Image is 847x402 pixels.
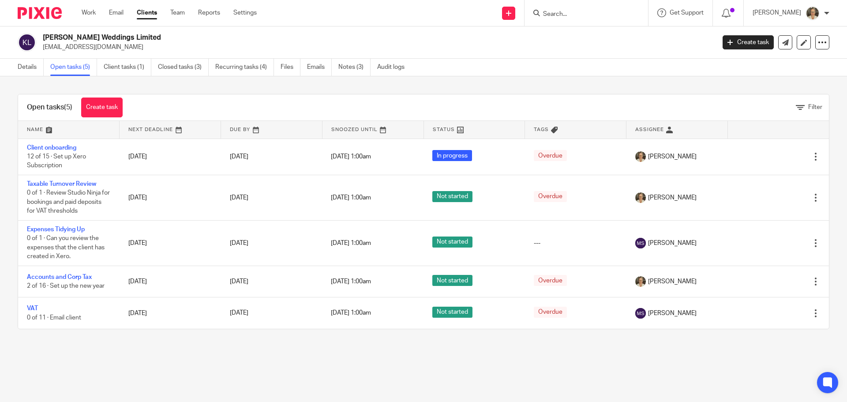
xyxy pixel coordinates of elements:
span: Overdue [534,191,567,202]
span: [DATE] 1:00am [331,310,371,316]
span: Not started [432,191,472,202]
img: Pete%20with%20glasses.jpg [635,151,646,162]
span: 0 of 11 · Email client [27,315,81,321]
a: Client onboarding [27,145,76,151]
a: Clients [137,8,157,17]
a: Details [18,59,44,76]
span: [DATE] [230,240,248,246]
span: 12 of 15 · Set up Xero Subscription [27,154,86,169]
span: Not started [432,237,472,248]
a: Create task [81,98,123,117]
span: Status [433,127,455,132]
span: [PERSON_NAME] [648,239,697,248]
div: --- [534,239,618,248]
span: Not started [432,307,472,318]
a: Create task [723,35,774,49]
span: Tags [534,127,549,132]
span: [PERSON_NAME] [648,193,697,202]
span: 0 of 1 · Can you review the expenses that the client has created in Xero. [27,236,105,260]
h2: [PERSON_NAME] Weddings Limited [43,33,576,42]
a: Team [170,8,185,17]
a: Recurring tasks (4) [215,59,274,76]
span: [PERSON_NAME] [648,309,697,318]
a: Accounts and Corp Tax [27,274,92,280]
a: Taxable Turnover Review [27,181,96,187]
span: Overdue [534,275,567,286]
td: [DATE] [120,221,221,266]
span: Overdue [534,150,567,161]
span: Not started [432,275,472,286]
span: [DATE] [230,310,248,316]
span: [DATE] 1:00am [331,195,371,201]
a: Closed tasks (3) [158,59,209,76]
p: [EMAIL_ADDRESS][DOMAIN_NAME] [43,43,709,52]
img: svg%3E [635,308,646,319]
img: Pixie [18,7,62,19]
span: [PERSON_NAME] [648,152,697,161]
a: Files [281,59,300,76]
span: Snoozed Until [331,127,378,132]
td: [DATE] [120,175,221,220]
span: Get Support [670,10,704,16]
a: Work [82,8,96,17]
a: Emails [307,59,332,76]
span: In progress [432,150,472,161]
p: [PERSON_NAME] [753,8,801,17]
input: Search [542,11,622,19]
td: [DATE] [120,266,221,297]
h1: Open tasks [27,103,72,112]
a: Email [109,8,124,17]
img: Pete%20with%20glasses.jpg [635,192,646,203]
img: Pete%20with%20glasses.jpg [635,276,646,287]
a: Expenses Tidying Up [27,226,85,233]
td: [DATE] [120,139,221,175]
span: [DATE] [230,154,248,160]
img: Pete%20with%20glasses.jpg [806,6,820,20]
a: Client tasks (1) [104,59,151,76]
span: [DATE] 1:00am [331,278,371,285]
span: [DATE] [230,278,248,285]
a: Notes (3) [338,59,371,76]
span: [DATE] [230,195,248,201]
a: VAT [27,305,38,312]
span: 0 of 1 · Review Studio Ninja for bookings and paid deposits for VAT thresholds [27,190,110,214]
span: 2 of 16 · Set up the new year [27,283,105,289]
td: [DATE] [120,297,221,329]
span: [DATE] 1:00am [331,154,371,160]
a: Audit logs [377,59,411,76]
span: (5) [64,104,72,111]
span: Filter [808,104,822,110]
img: svg%3E [635,238,646,248]
span: [DATE] 1:00am [331,240,371,246]
img: svg%3E [18,33,36,52]
span: [PERSON_NAME] [648,277,697,286]
span: Overdue [534,307,567,318]
a: Settings [233,8,257,17]
a: Reports [198,8,220,17]
a: Open tasks (5) [50,59,97,76]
